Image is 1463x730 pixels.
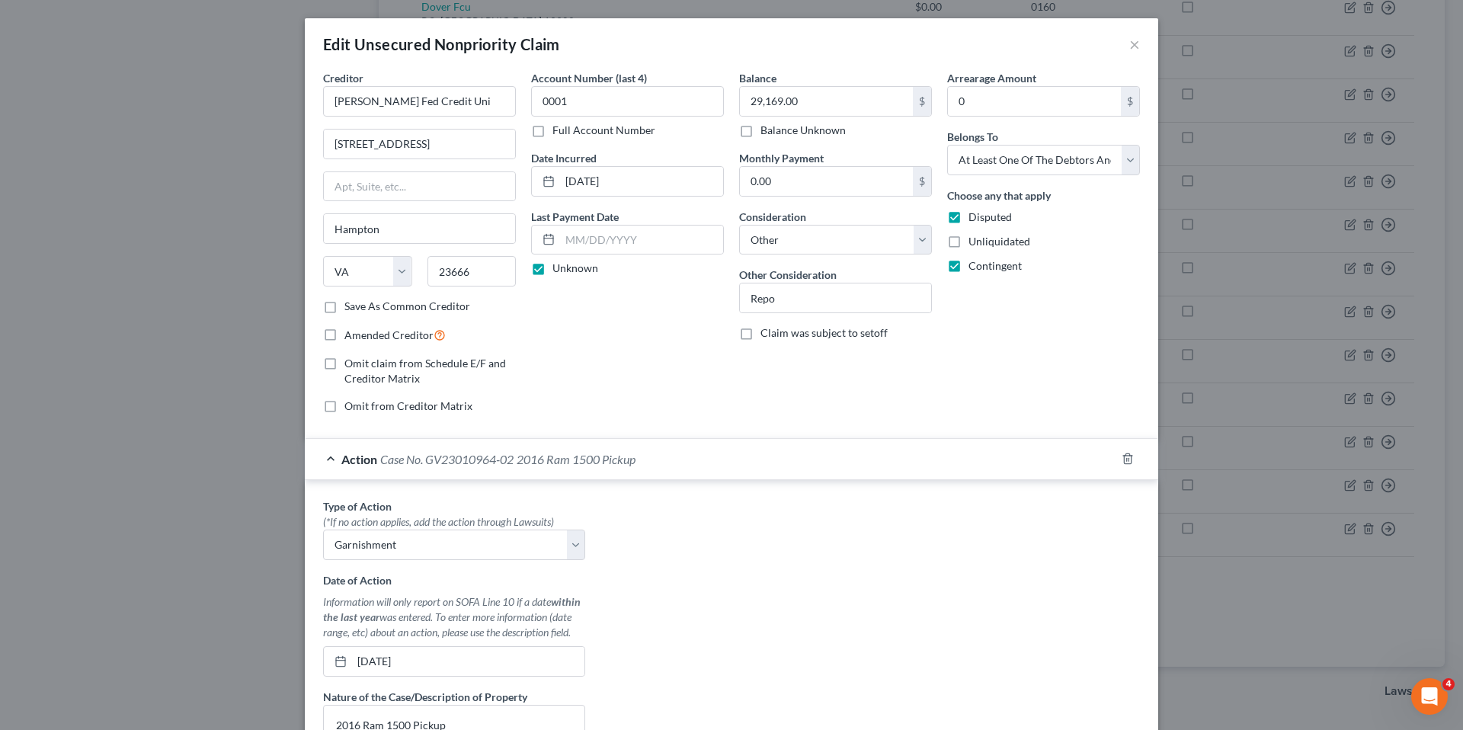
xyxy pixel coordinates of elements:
[344,299,470,314] label: Save As Common Creditor
[552,261,598,276] label: Unknown
[323,689,527,705] label: Nature of the Case/Description of Property
[968,235,1030,248] span: Unliquidated
[968,210,1012,223] span: Disputed
[913,87,931,116] div: $
[739,70,776,86] label: Balance
[531,70,647,86] label: Account Number (last 4)
[760,123,846,138] label: Balance Unknown
[323,86,516,117] input: Search creditor by name...
[947,130,998,143] span: Belongs To
[517,452,635,466] span: 2016 Ram 1500 Pickup
[344,357,506,385] span: Omit claim from Schedule E/F and Creditor Matrix
[324,214,515,243] input: Enter city...
[1411,678,1448,715] iframe: Intercom live chat
[323,72,363,85] span: Creditor
[324,130,515,158] input: Enter address...
[948,87,1121,116] input: 0.00
[947,70,1036,86] label: Arrearage Amount
[1121,87,1139,116] div: $
[740,283,931,312] input: Specify...
[531,150,597,166] label: Date Incurred
[344,399,472,412] span: Omit from Creditor Matrix
[968,259,1022,272] span: Contingent
[323,514,585,530] div: (*If no action applies, add the action through Lawsuits)
[427,256,517,287] input: Enter zip...
[341,452,377,466] span: Action
[352,647,584,676] input: MM/DD/YYYY
[380,452,514,466] span: Case No. GV23010964-02
[947,187,1051,203] label: Choose any that apply
[739,150,824,166] label: Monthly Payment
[323,572,392,588] label: Date of Action
[323,595,581,623] strong: within the last year
[560,226,723,255] input: MM/DD/YYYY
[740,167,913,196] input: 0.00
[760,326,888,339] span: Claim was subject to setoff
[1129,35,1140,53] button: ×
[739,209,806,225] label: Consideration
[1442,678,1455,690] span: 4
[323,594,585,640] div: Information will only report on SOFA Line 10 if a date was entered. To enter more information (da...
[324,172,515,201] input: Apt, Suite, etc...
[344,328,434,341] span: Amended Creditor
[740,87,913,116] input: 0.00
[531,86,724,117] input: XXXX
[560,167,723,196] input: MM/DD/YYYY
[531,209,619,225] label: Last Payment Date
[323,34,560,55] div: Edit Unsecured Nonpriority Claim
[552,123,655,138] label: Full Account Number
[739,267,837,283] label: Other Consideration
[913,167,931,196] div: $
[323,500,392,513] span: Type of Action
